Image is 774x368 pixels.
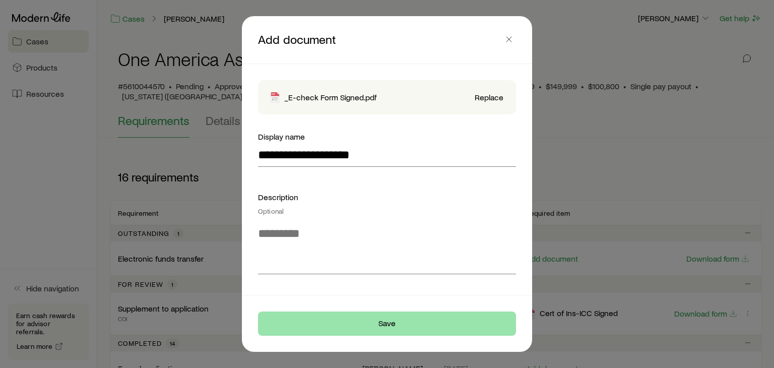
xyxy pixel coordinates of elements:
[258,207,516,215] div: Optional
[258,131,516,143] div: Display name
[258,191,516,215] div: Description
[284,92,376,102] p: _E-check Form Signed.pdf
[258,312,516,336] button: Save
[258,32,502,47] p: Add document
[474,93,504,102] button: Replace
